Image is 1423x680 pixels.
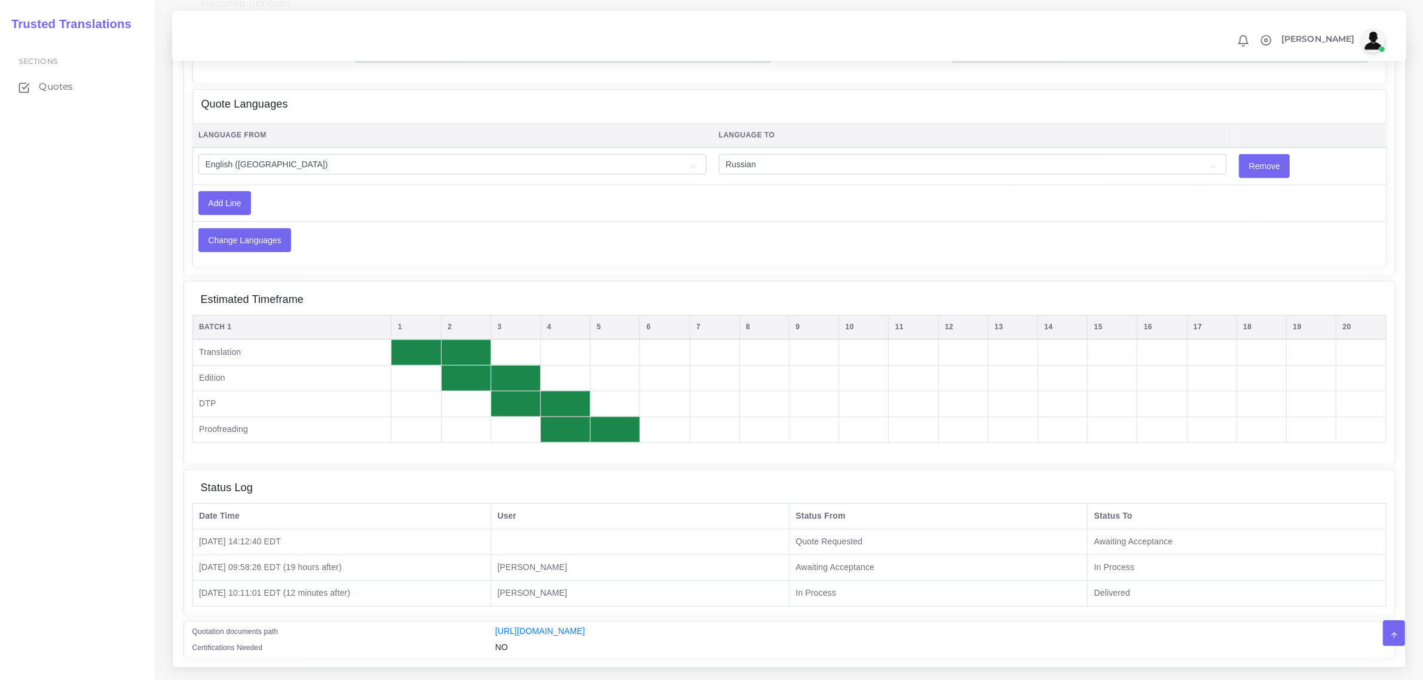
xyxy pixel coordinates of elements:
[789,315,839,339] th: 9
[192,642,263,653] label: Certifications Needed
[486,641,1396,657] div: NO
[491,580,789,606] td: [PERSON_NAME]
[201,482,253,495] h4: Status Log
[192,391,391,416] td: DTP
[192,365,391,391] td: Edition
[9,74,146,99] a: Quotes
[495,626,585,636] a: [URL][DOMAIN_NAME]
[199,192,250,215] input: Add Line
[988,315,1038,339] th: 13
[201,98,288,111] h4: Quote Languages
[1088,555,1386,580] td: In Process
[1275,29,1390,53] a: [PERSON_NAME]avatar
[1281,35,1355,43] span: [PERSON_NAME]
[192,529,491,555] td: [DATE] 14:12:40 EDT
[192,626,279,637] label: Quotation documents path
[192,555,491,580] td: [DATE] 09:58:26 EDT (19 hours after)
[590,315,640,339] th: 5
[739,315,789,339] th: 8
[441,315,491,339] th: 2
[39,80,73,93] span: Quotes
[391,315,441,339] th: 1
[3,17,131,31] h2: Trusted Translations
[1361,29,1385,53] img: avatar
[1088,529,1386,555] td: Awaiting Acceptance
[1088,315,1137,339] th: 15
[19,57,58,66] span: Sections
[192,503,491,529] th: Date Time
[690,315,739,339] th: 7
[192,315,391,339] th: Batch 1
[1240,155,1289,177] input: Remove
[192,416,391,442] td: Proofreading
[1088,580,1386,606] td: Delivered
[1336,315,1386,339] th: 20
[1038,315,1087,339] th: 14
[192,339,391,366] td: Translation
[199,229,290,252] input: Change Languages
[491,555,789,580] td: [PERSON_NAME]
[789,503,1088,529] th: Status From
[839,315,889,339] th: 10
[889,315,938,339] th: 11
[3,14,131,34] a: Trusted Translations
[789,580,1088,606] td: In Process
[1088,503,1386,529] th: Status To
[712,123,1233,148] th: Language To
[789,555,1088,580] td: Awaiting Acceptance
[491,315,540,339] th: 3
[1187,315,1237,339] th: 17
[192,580,491,606] td: [DATE] 10:11:01 EDT (12 minutes after)
[938,315,988,339] th: 12
[192,123,713,148] th: Language From
[1137,315,1187,339] th: 16
[1286,315,1336,339] th: 19
[789,529,1088,555] td: Quote Requested
[491,503,789,529] th: User
[540,315,590,339] th: 4
[640,315,690,339] th: 6
[1237,315,1286,339] th: 18
[201,293,304,307] h4: Estimated Timeframe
